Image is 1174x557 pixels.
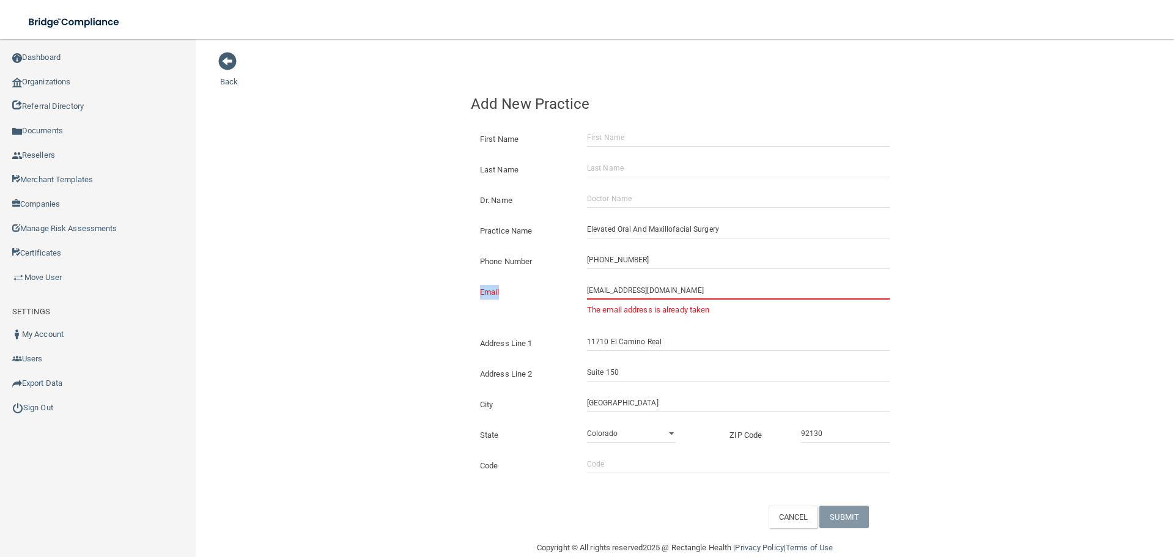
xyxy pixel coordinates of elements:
[12,304,50,319] label: SETTINGS
[587,281,890,300] input: Email
[471,336,578,351] label: Address Line 1
[587,394,890,412] input: City
[471,285,578,300] label: Email
[12,271,24,284] img: briefcase.64adab9b.png
[12,354,22,364] img: icon-users.e205127d.png
[471,459,578,473] label: Code
[471,132,578,147] label: First Name
[587,251,890,269] input: (___) ___-____
[801,424,890,443] input: _____
[12,330,22,339] img: ic_user_dark.df1a06c3.png
[735,543,783,552] a: Privacy Policy
[12,127,22,136] img: icon-documents.8dae5593.png
[12,151,22,161] img: ic_reseller.de258add.png
[471,224,578,238] label: Practice Name
[12,53,22,63] img: ic_dashboard_dark.d01f4a41.png
[720,428,792,443] label: ZIP Code
[587,303,890,317] p: The email address is already taken
[18,10,131,35] img: bridge_compliance_login_screen.278c3ca4.svg
[12,378,22,388] img: icon-export.b9366987.png
[471,367,578,382] label: Address Line 2
[587,455,890,473] input: Code
[471,254,578,269] label: Phone Number
[587,159,890,177] input: Last Name
[12,402,23,413] img: ic_power_dark.7ecde6b1.png
[769,506,818,528] button: CANCEL
[587,190,890,208] input: Doctor Name
[587,220,890,238] input: Practice Name
[587,128,890,147] input: First Name
[12,78,22,87] img: organization-icon.f8decf85.png
[471,163,578,177] label: Last Name
[471,193,578,208] label: Dr. Name
[220,62,238,86] a: Back
[471,397,578,412] label: City
[587,363,890,382] input: Address Line 2
[819,506,869,528] button: SUBMIT
[471,428,578,443] label: State
[587,333,890,351] input: Address Line 1
[471,96,899,112] h4: Add New Practice
[786,543,833,552] a: Terms of Use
